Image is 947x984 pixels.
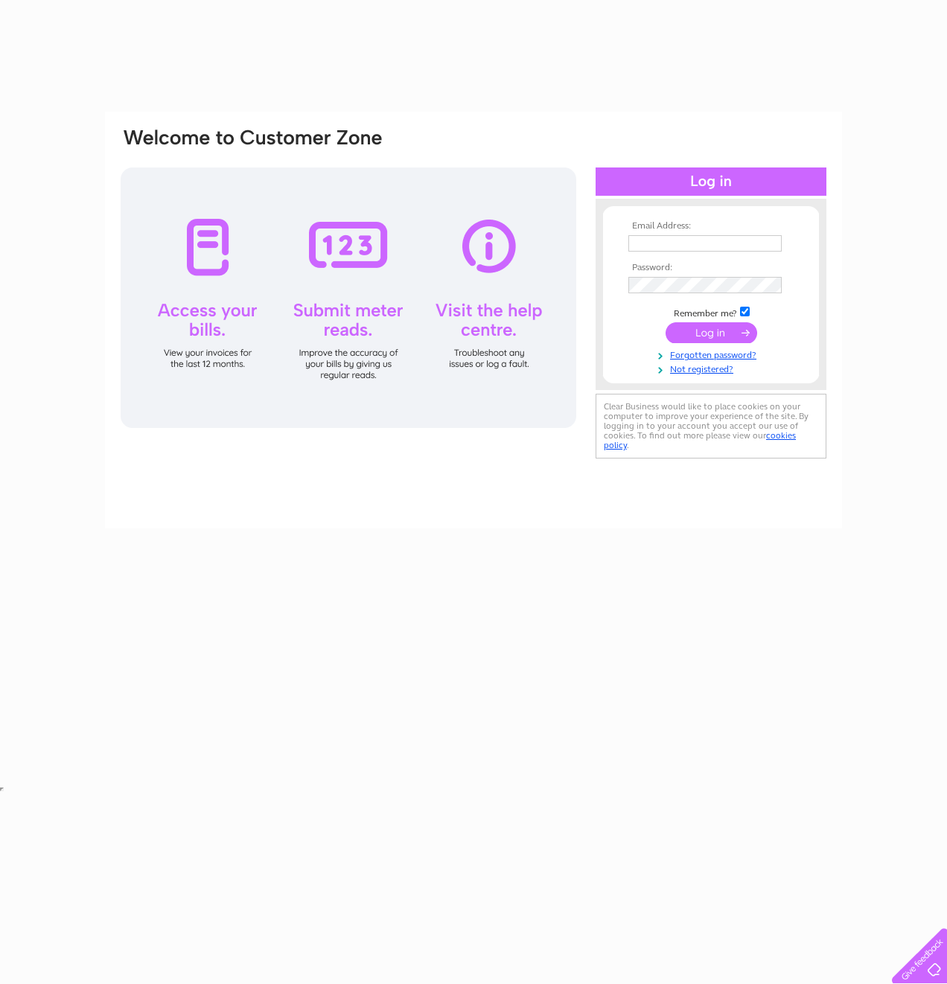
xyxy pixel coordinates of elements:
div: Clear Business would like to place cookies on your computer to improve your experience of the sit... [596,394,826,459]
td: Remember me? [625,304,797,319]
input: Submit [666,322,757,343]
a: Forgotten password? [628,347,797,361]
th: Email Address: [625,221,797,231]
a: cookies policy [604,430,796,450]
th: Password: [625,263,797,273]
a: Not registered? [628,361,797,375]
